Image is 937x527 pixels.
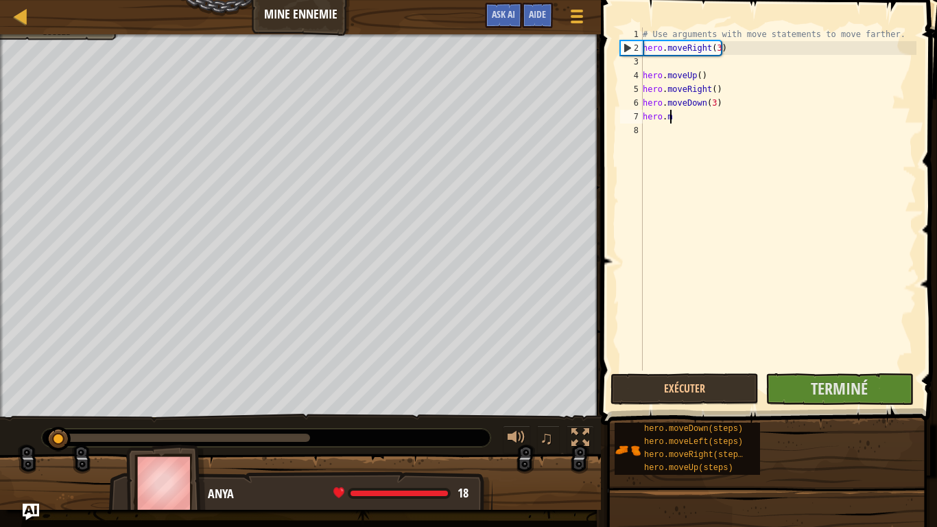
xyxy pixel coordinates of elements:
[620,82,643,96] div: 5
[503,425,530,454] button: Ajuster le volume
[620,96,643,110] div: 6
[126,445,206,521] img: thang_avatar_frame.png
[620,55,643,69] div: 3
[537,425,560,454] button: ♫
[208,485,479,503] div: Anya
[620,124,643,137] div: 8
[560,3,594,35] button: Afficher le menu
[621,41,643,55] div: 2
[620,110,643,124] div: 7
[23,504,39,520] button: Ask AI
[529,8,546,21] span: Aide
[333,487,468,500] div: health: 18 / 18
[644,437,743,447] span: hero.moveLeft(steps)
[567,425,594,454] button: Basculer en plein écran
[811,377,868,399] span: Terminé
[644,424,743,434] span: hero.moveDown(steps)
[610,373,759,405] button: Exécuter
[620,69,643,82] div: 4
[485,3,522,28] button: Ask AI
[492,8,515,21] span: Ask AI
[458,484,468,502] span: 18
[615,437,641,463] img: portrait.png
[540,428,554,448] span: ♫
[644,450,748,460] span: hero.moveRight(steps)
[766,373,914,405] button: Terminé
[644,463,733,473] span: hero.moveUp(steps)
[620,27,643,41] div: 1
